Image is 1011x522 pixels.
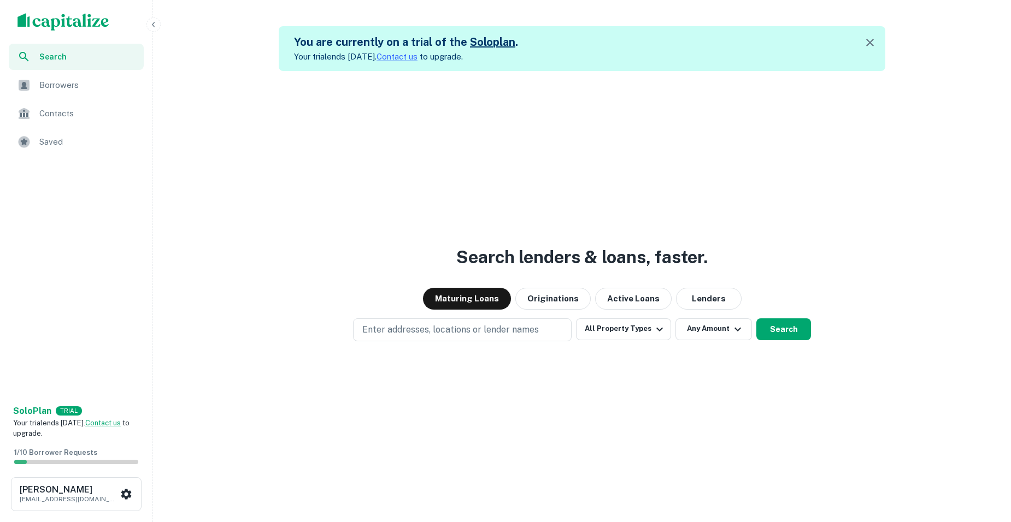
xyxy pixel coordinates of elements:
h3: Search lenders & loans, faster. [456,244,708,270]
iframe: Chat Widget [956,435,1011,487]
p: [EMAIL_ADDRESS][DOMAIN_NAME] [20,494,118,504]
a: Search [9,44,144,70]
a: SoloPlan [13,405,51,418]
button: All Property Types [576,318,671,340]
span: Contacts [39,107,137,120]
button: [PERSON_NAME][EMAIL_ADDRESS][DOMAIN_NAME] [11,477,142,511]
strong: Solo Plan [13,406,51,416]
a: Contact us [85,419,121,427]
span: Borrowers [39,79,137,92]
a: Borrowers [9,72,144,98]
p: Your trial ends [DATE]. to upgrade. [294,50,518,63]
div: TRIAL [56,406,82,416]
button: Originations [515,288,591,310]
a: Contact us [377,52,418,61]
a: Saved [9,129,144,155]
button: Enter addresses, locations or lender names [353,318,572,341]
a: Contacts [9,100,144,127]
h6: [PERSON_NAME] [20,485,118,494]
img: capitalize-logo.png [17,13,109,31]
p: Enter addresses, locations or lender names [362,323,539,336]
button: Any Amount [675,318,752,340]
span: Search [39,51,137,63]
button: Maturing Loans [423,288,511,310]
span: 1 / 10 Borrower Requests [14,448,97,456]
h5: You are currently on a trial of the . [294,34,518,50]
span: Your trial ends [DATE]. to upgrade. [13,419,130,438]
button: Lenders [676,288,742,310]
span: Saved [39,135,137,149]
button: Search [756,318,811,340]
button: Active Loans [595,288,672,310]
a: Soloplan [470,35,515,49]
